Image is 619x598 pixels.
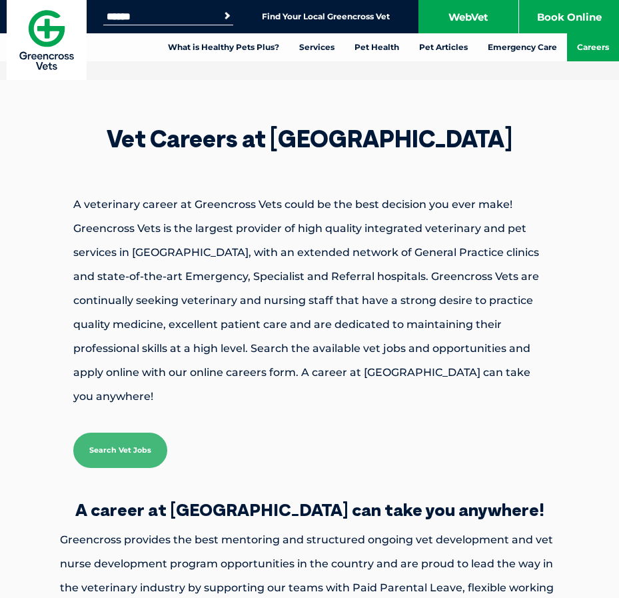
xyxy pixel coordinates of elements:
a: What is Healthy Pets Plus? [158,33,289,61]
a: Careers [567,33,619,61]
h1: Vet Careers at [GEOGRAPHIC_DATA] [27,127,592,151]
a: Pet Health [344,33,409,61]
a: Emergency Care [478,33,567,61]
a: Find Your Local Greencross Vet [262,11,390,22]
a: Services [289,33,344,61]
p: A veterinary career at Greencross Vets could be the best decision you ever make! Greencross Vets ... [27,193,592,409]
button: Search [221,9,234,23]
h2: A career at [GEOGRAPHIC_DATA] can take you anywhere! [13,501,606,519]
a: Search Vet Jobs [73,433,167,468]
a: Pet Articles [409,33,478,61]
